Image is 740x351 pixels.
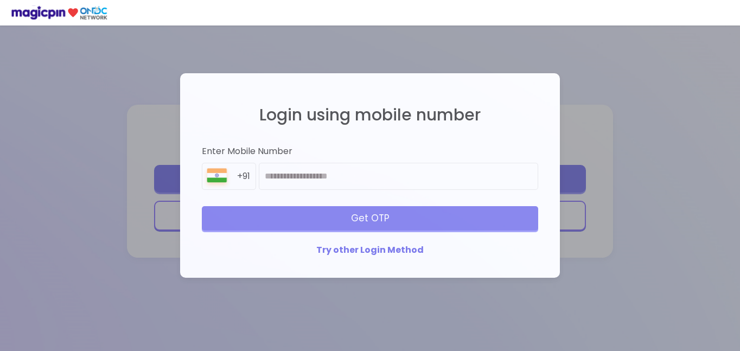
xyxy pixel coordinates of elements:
div: +91 [237,170,256,183]
div: Enter Mobile Number [202,145,538,158]
div: Try other Login Method [202,244,538,257]
img: 8BGLRPwvQ+9ZgAAAAASUVORK5CYII= [202,166,232,189]
h2: Login using mobile number [202,106,538,124]
img: ondc-logo-new-small.8a59708e.svg [11,5,107,20]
